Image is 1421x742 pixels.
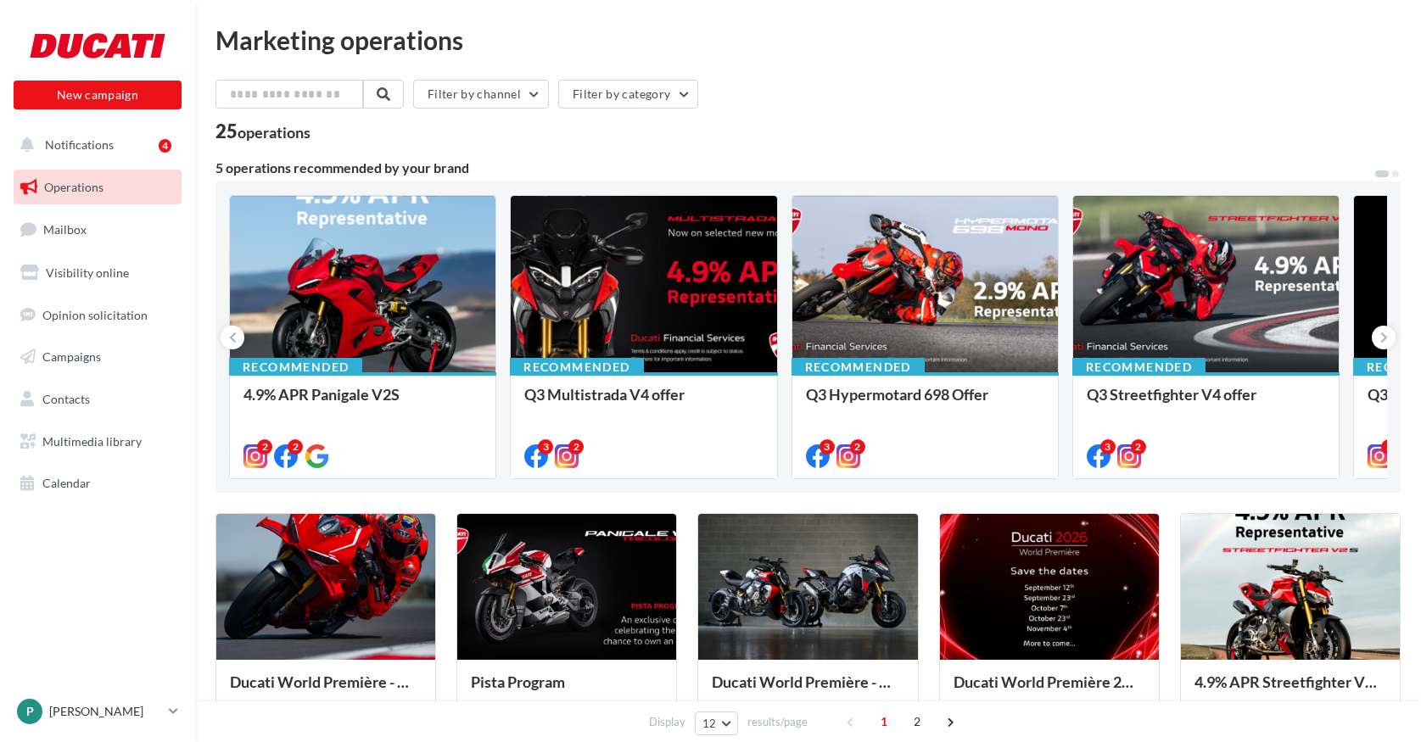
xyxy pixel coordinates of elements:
[10,339,185,375] a: Campaigns
[954,673,1145,707] div: Ducati World Première 2026
[904,708,931,735] span: 2
[42,307,148,321] span: Opinion solicitation
[1131,439,1146,455] div: 2
[712,673,904,707] div: Ducati World Première - Episode 1
[215,161,1373,175] div: 5 operations recommended by your brand
[44,180,103,194] span: Operations
[49,703,162,720] p: [PERSON_NAME]
[215,27,1401,53] div: Marketing operations
[46,265,129,280] span: Visibility online
[10,127,178,163] button: Notifications 4
[806,386,1044,420] div: Q3 Hypermotard 698 Offer
[14,81,182,109] button: New campaign
[230,673,422,707] div: Ducati World Première - Episode 2
[42,349,101,364] span: Campaigns
[42,476,91,490] span: Calendar
[695,711,738,735] button: 12
[538,439,553,455] div: 3
[1072,358,1206,377] div: Recommended
[243,386,482,420] div: 4.9% APR Panigale V2S
[257,439,272,455] div: 2
[10,255,185,291] a: Visibility online
[1381,439,1396,455] div: 2
[792,358,925,377] div: Recommended
[215,122,310,141] div: 25
[870,708,898,735] span: 1
[42,434,142,449] span: Multimedia library
[524,386,763,420] div: Q3 Multistrada V4 offer
[10,211,185,248] a: Mailbox
[471,673,663,707] div: Pista Program
[159,139,171,153] div: 4
[820,439,835,455] div: 3
[568,439,584,455] div: 2
[45,137,114,152] span: Notifications
[43,222,87,237] span: Mailbox
[14,695,182,728] a: P [PERSON_NAME]
[747,714,808,730] span: results/page
[510,358,643,377] div: Recommended
[413,80,549,109] button: Filter by channel
[1100,439,1116,455] div: 3
[558,80,698,109] button: Filter by category
[850,439,865,455] div: 2
[702,717,717,730] span: 12
[10,382,185,417] a: Contacts
[42,392,90,406] span: Contacts
[288,439,303,455] div: 2
[1087,386,1325,420] div: Q3 Streetfighter V4 offer
[10,298,185,333] a: Opinion solicitation
[649,714,685,730] span: Display
[238,125,310,140] div: operations
[10,424,185,460] a: Multimedia library
[1194,673,1386,707] div: 4.9% APR Streetfighter V2S
[229,358,362,377] div: Recommended
[10,170,185,205] a: Operations
[10,466,185,501] a: Calendar
[26,703,34,720] span: P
